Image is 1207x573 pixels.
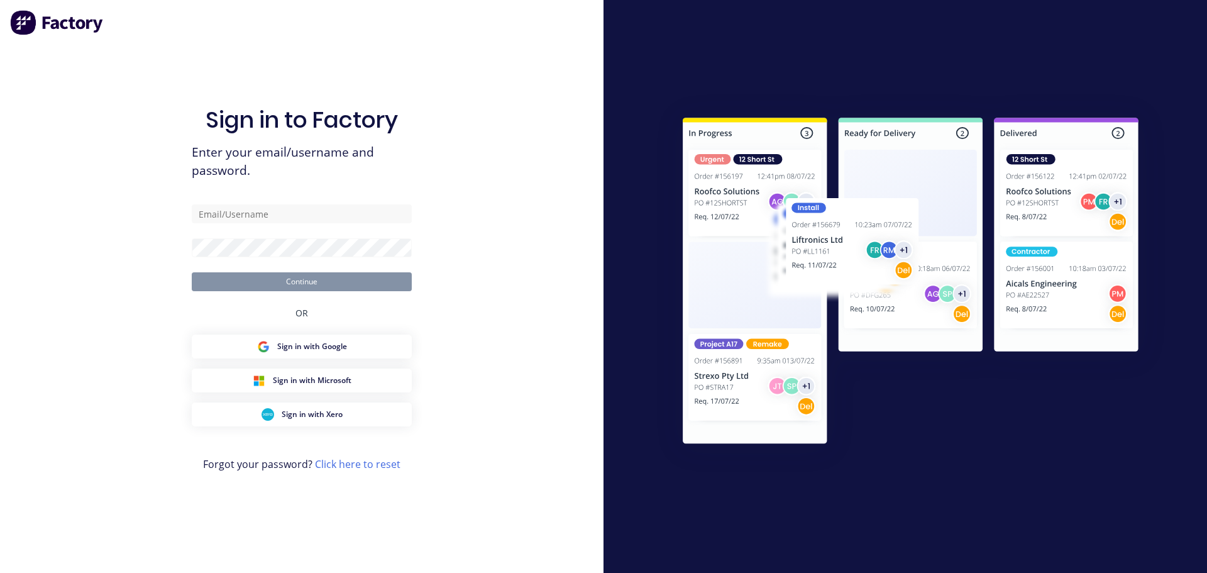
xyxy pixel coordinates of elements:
[277,341,347,352] span: Sign in with Google
[192,272,412,291] button: Continue
[253,374,265,387] img: Microsoft Sign in
[262,408,274,421] img: Xero Sign in
[10,10,104,35] img: Factory
[257,340,270,353] img: Google Sign in
[192,204,412,223] input: Email/Username
[192,369,412,392] button: Microsoft Sign inSign in with Microsoft
[192,403,412,426] button: Xero Sign inSign in with Xero
[192,143,412,180] span: Enter your email/username and password.
[282,409,343,420] span: Sign in with Xero
[273,375,351,386] span: Sign in with Microsoft
[192,335,412,359] button: Google Sign inSign in with Google
[315,457,400,471] a: Click here to reset
[655,92,1166,474] img: Sign in
[206,106,398,133] h1: Sign in to Factory
[203,457,400,472] span: Forgot your password?
[295,291,308,335] div: OR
